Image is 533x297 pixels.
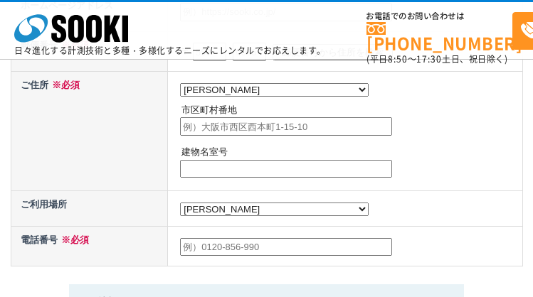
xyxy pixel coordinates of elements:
[48,80,80,90] span: ※必須
[11,226,168,266] th: 電話番号
[180,117,392,136] input: 例）大阪市西区西本町1-15-10
[11,71,168,190] th: ご住所
[416,53,442,65] span: 17:30
[58,234,89,245] span: ※必須
[181,103,519,118] p: 市区町村番地
[180,202,369,216] select: /* 20250204 MOD ↑ */ /* 20241122 MOD ↑ */
[11,191,168,227] th: ご利用場所
[388,53,408,65] span: 8:50
[14,46,326,55] p: 日々進化する計測技術と多種・多様化するニーズにレンタルでお応えします。
[366,12,512,21] span: お電話でのお問い合わせは
[366,53,507,65] span: (平日 ～ 土日、祝日除く)
[181,145,519,160] p: 建物名室号
[180,238,392,256] input: 例）0120-856-990
[366,22,512,51] a: [PHONE_NUMBER]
